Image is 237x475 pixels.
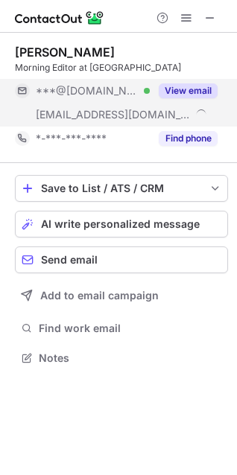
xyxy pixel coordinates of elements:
button: Notes [15,348,228,369]
button: Add to email campaign [15,282,228,309]
div: [PERSON_NAME] [15,45,115,60]
span: Notes [39,351,222,365]
span: Send email [41,254,98,266]
button: Reveal Button [159,131,218,146]
button: AI write personalized message [15,211,228,238]
button: Reveal Button [159,83,218,98]
img: ContactOut v5.3.10 [15,9,104,27]
span: [EMAIL_ADDRESS][DOMAIN_NAME] [36,108,191,121]
span: AI write personalized message [41,218,200,230]
span: ***@[DOMAIN_NAME] [36,84,139,98]
div: Save to List / ATS / CRM [41,182,202,194]
button: save-profile-one-click [15,175,228,202]
button: Send email [15,246,228,273]
span: Add to email campaign [40,290,159,302]
button: Find work email [15,318,228,339]
span: Find work email [39,322,222,335]
div: Morning Editor at [GEOGRAPHIC_DATA] [15,61,228,74]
